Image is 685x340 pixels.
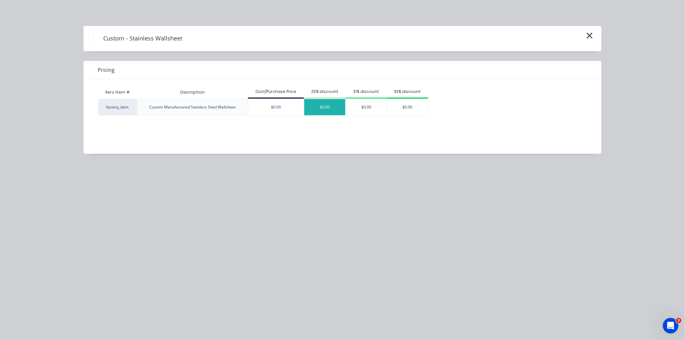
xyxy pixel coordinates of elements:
iframe: Intercom live chat [663,318,679,334]
div: Cost/Purchase Price [248,89,304,95]
div: 33% discount [387,89,428,95]
div: Custom Manufactured Stainless Steel Wallsheet [149,104,236,110]
h4: Custom - Stainless Wallsheet [93,32,192,45]
div: $0.00 [304,99,345,115]
div: $0.00 [248,99,304,115]
div: 25% discount [304,89,345,95]
div: $0.00 [387,99,428,115]
div: factory_item [98,99,137,116]
div: $0.00 [346,99,387,115]
span: Pricing [98,66,115,74]
span: 3 [676,318,681,323]
div: Xero Item # [98,86,137,99]
div: 31% discount [345,89,387,95]
div: Description [175,84,210,100]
